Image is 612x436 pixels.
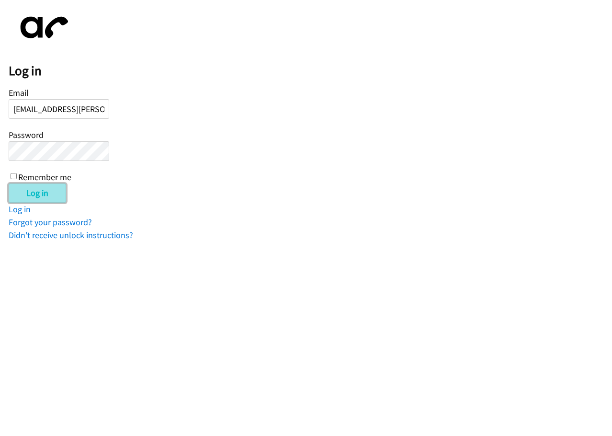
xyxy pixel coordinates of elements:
label: Remember me [18,172,71,183]
img: aphone-8a226864a2ddd6a5e75d1ebefc011f4aa8f32683c2d82f3fb0802fe031f96514.svg [9,9,76,46]
label: Password [9,129,44,140]
input: Log in [9,184,66,203]
a: Didn't receive unlock instructions? [9,229,133,241]
h2: Log in [9,63,612,79]
a: Forgot your password? [9,217,92,228]
a: Log in [9,204,31,215]
label: Email [9,87,29,98]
